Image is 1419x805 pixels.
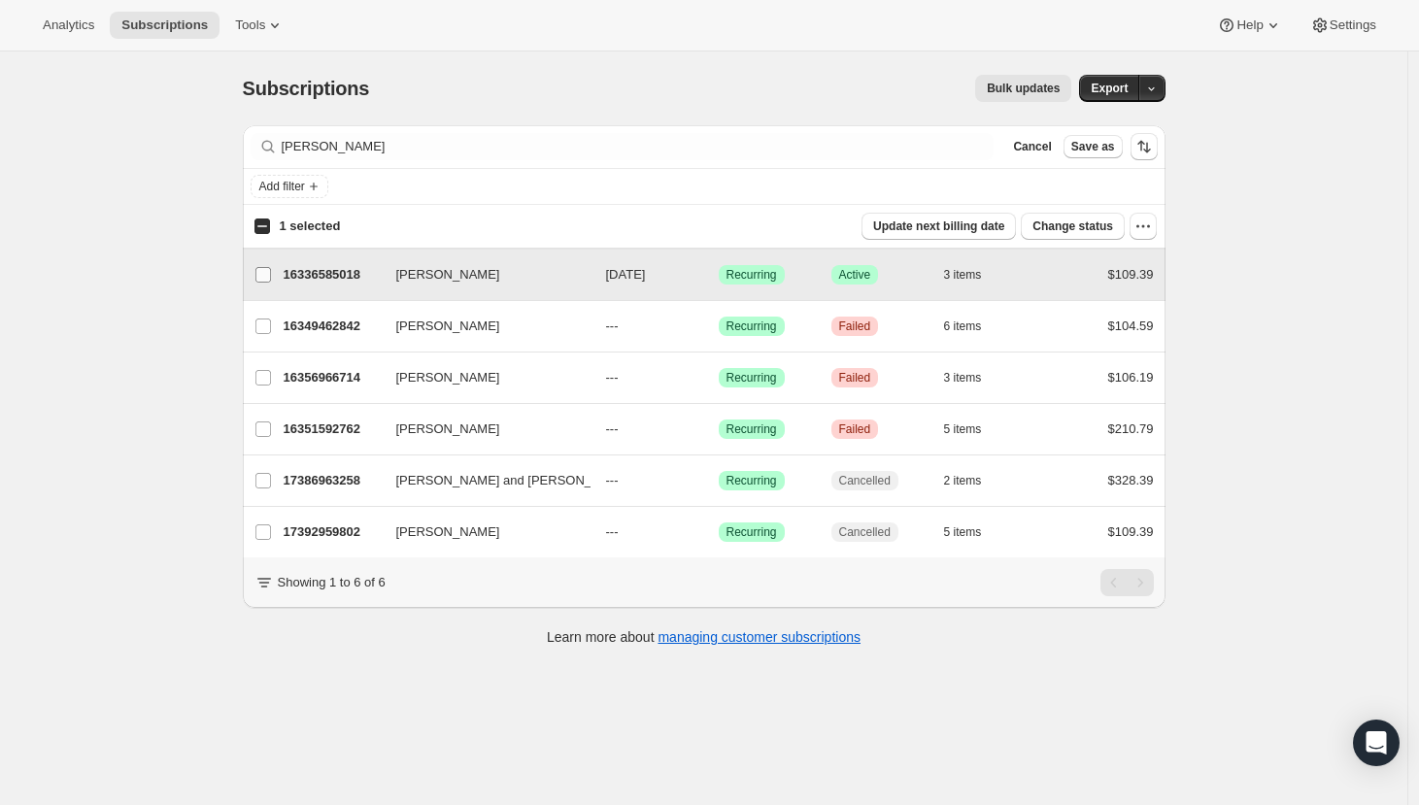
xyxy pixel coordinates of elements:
[1108,319,1154,333] span: $104.59
[944,261,1003,288] button: 3 items
[284,368,381,387] p: 16356966714
[396,522,500,542] span: [PERSON_NAME]
[284,467,1154,494] div: 17386963258[PERSON_NAME] and [PERSON_NAME]---SuccessRecurringCancelled2 items$328.39
[278,573,386,592] p: Showing 1 to 6 of 6
[385,414,579,445] button: [PERSON_NAME]
[284,261,1154,288] div: 16336585018[PERSON_NAME][DATE]SuccessRecurringSuccessActive3 items$109.39
[726,267,777,283] span: Recurring
[282,133,995,160] input: Filter subscribers
[284,416,1154,443] div: 16351592762[PERSON_NAME]---SuccessRecurringCriticalFailed5 items$210.79
[1108,370,1154,385] span: $106.19
[1205,12,1294,39] button: Help
[839,267,871,283] span: Active
[284,265,381,285] p: 16336585018
[1108,524,1154,539] span: $109.39
[1108,421,1154,436] span: $210.79
[606,421,619,436] span: ---
[862,213,1016,240] button: Update next billing date
[284,364,1154,391] div: 16356966714[PERSON_NAME]---SuccessRecurringCriticalFailed3 items$106.19
[1100,569,1154,596] nav: Pagination
[396,368,500,387] span: [PERSON_NAME]
[396,419,500,439] span: [PERSON_NAME]
[396,317,500,336] span: [PERSON_NAME]
[259,179,305,194] span: Add filter
[606,319,619,333] span: ---
[944,416,1003,443] button: 5 items
[839,370,871,386] span: Failed
[1071,139,1115,154] span: Save as
[284,519,1154,546] div: 17392959802[PERSON_NAME]---SuccessRecurringCancelled5 items$109.39
[121,17,208,33] span: Subscriptions
[385,259,579,290] button: [PERSON_NAME]
[1032,218,1113,234] span: Change status
[1108,473,1154,487] span: $328.39
[606,524,619,539] span: ---
[944,364,1003,391] button: 3 items
[944,313,1003,340] button: 6 items
[944,519,1003,546] button: 5 items
[726,370,777,386] span: Recurring
[839,524,891,540] span: Cancelled
[726,421,777,437] span: Recurring
[1236,17,1263,33] span: Help
[944,473,982,488] span: 2 items
[31,12,106,39] button: Analytics
[839,319,871,334] span: Failed
[284,471,381,490] p: 17386963258
[223,12,296,39] button: Tools
[385,517,579,548] button: [PERSON_NAME]
[284,317,381,336] p: 16349462842
[547,627,861,647] p: Learn more about
[1005,135,1059,158] button: Cancel
[1108,267,1154,282] span: $109.39
[396,471,632,490] span: [PERSON_NAME] and [PERSON_NAME]
[726,524,777,540] span: Recurring
[944,370,982,386] span: 3 items
[726,319,777,334] span: Recurring
[975,75,1071,102] button: Bulk updates
[944,421,982,437] span: 5 items
[839,421,871,437] span: Failed
[606,370,619,385] span: ---
[606,267,646,282] span: [DATE]
[43,17,94,33] span: Analytics
[1299,12,1388,39] button: Settings
[1021,213,1125,240] button: Change status
[944,467,1003,494] button: 2 items
[279,217,340,236] p: 1 selected
[873,218,1004,234] span: Update next billing date
[658,629,861,645] a: managing customer subscriptions
[839,473,891,488] span: Cancelled
[944,319,982,334] span: 6 items
[1131,133,1158,160] button: Sort the results
[944,524,982,540] span: 5 items
[243,78,370,99] span: Subscriptions
[606,473,619,487] span: ---
[235,17,265,33] span: Tools
[726,473,777,488] span: Recurring
[385,362,579,393] button: [PERSON_NAME]
[1330,17,1376,33] span: Settings
[987,81,1060,96] span: Bulk updates
[284,522,381,542] p: 17392959802
[1064,135,1123,158] button: Save as
[385,465,579,496] button: [PERSON_NAME] and [PERSON_NAME]
[944,267,982,283] span: 3 items
[1091,81,1128,96] span: Export
[385,311,579,342] button: [PERSON_NAME]
[251,175,328,198] button: Add filter
[1353,720,1400,766] div: Open Intercom Messenger
[1013,139,1051,154] span: Cancel
[1079,75,1139,102] button: Export
[284,419,381,439] p: 16351592762
[396,265,500,285] span: [PERSON_NAME]
[110,12,220,39] button: Subscriptions
[284,313,1154,340] div: 16349462842[PERSON_NAME]---SuccessRecurringCriticalFailed6 items$104.59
